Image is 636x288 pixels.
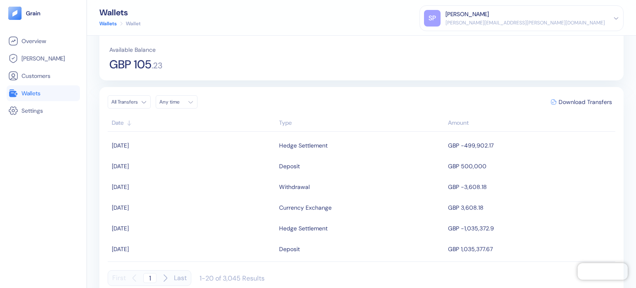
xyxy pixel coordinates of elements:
[578,263,628,280] iframe: Chatra live chat
[152,61,162,70] span: . 23
[22,106,43,115] span: Settings
[8,71,78,81] a: Customers
[108,135,277,156] td: [DATE]
[446,218,615,239] td: GBP -1,035,372.9
[8,36,78,46] a: Overview
[174,270,187,286] button: Last
[446,156,615,177] td: GBP 500,000
[279,180,310,194] div: Withdrawal
[8,7,22,20] img: logo-tablet-V2.svg
[279,242,300,256] div: Deposit
[446,10,489,19] div: [PERSON_NAME]
[108,218,277,239] td: [DATE]
[279,201,332,215] div: Currency Exchange
[108,156,277,177] td: [DATE]
[159,99,184,105] div: Any time
[22,89,41,97] span: Wallets
[424,10,441,27] div: SP
[109,59,152,70] span: GBP 105
[200,274,265,283] div: 1-20 of 3,045 Results
[8,88,78,98] a: Wallets
[279,138,328,152] div: Hedge Settlement
[446,135,615,156] td: GBP -499,902.17
[112,270,126,286] button: First
[112,119,275,127] div: Sort ascending
[446,177,615,197] td: GBP -3,608.18
[22,54,65,63] span: [PERSON_NAME]
[446,239,615,259] td: GBP 1,035,377.67
[559,99,612,105] span: Download Transfers
[8,106,78,116] a: Settings
[22,72,51,80] span: Customers
[8,53,78,63] a: [PERSON_NAME]
[108,177,277,197] td: [DATE]
[109,46,156,54] span: Available Balance
[279,159,300,173] div: Deposit
[156,95,198,109] button: Any time
[26,10,41,16] img: logo
[446,197,615,218] td: GBP 3,608.18
[547,96,615,108] button: Download Transfers
[448,119,611,127] div: Sort descending
[99,8,141,17] div: Wallets
[22,37,46,45] span: Overview
[108,239,277,259] td: [DATE]
[108,197,277,218] td: [DATE]
[99,20,117,27] a: Wallets
[446,19,605,27] div: [PERSON_NAME][EMAIL_ADDRESS][PERSON_NAME][DOMAIN_NAME]
[279,221,328,235] div: Hedge Settlement
[279,119,444,127] div: Sort ascending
